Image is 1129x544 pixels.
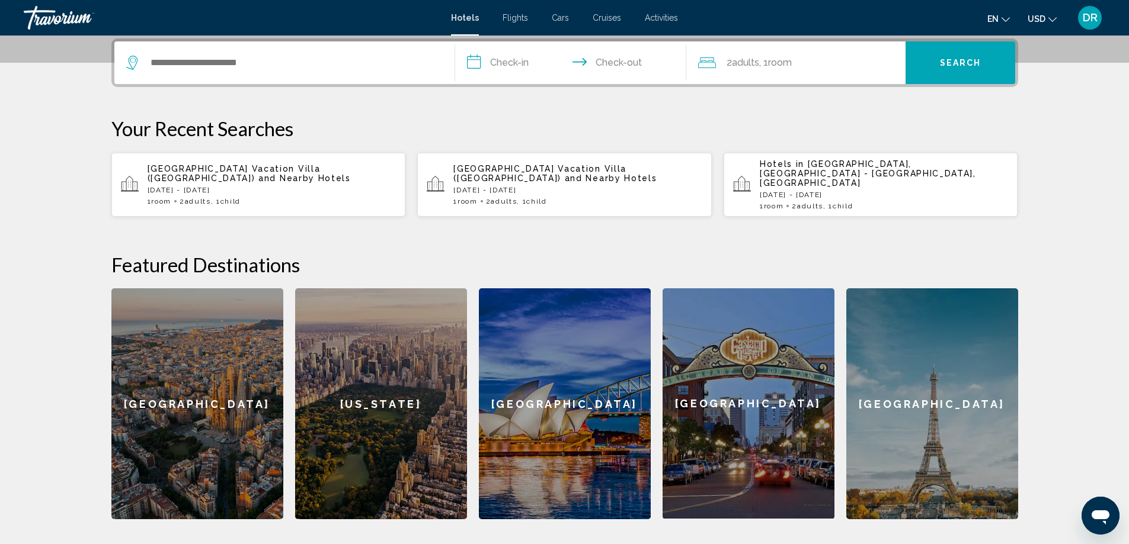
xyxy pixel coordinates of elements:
[486,197,517,205] span: 2
[258,173,351,183] span: and Nearby Hotels
[797,202,823,210] span: Adults
[453,186,702,194] p: [DATE] - [DATE]
[939,59,981,68] span: Search
[663,288,834,519] a: [GEOGRAPHIC_DATA]
[148,186,396,194] p: [DATE] - [DATE]
[453,164,626,183] span: [GEOGRAPHIC_DATA] Vacation Villa ([GEOGRAPHIC_DATA])
[111,253,1018,276] h2: Featured Destinations
[552,13,569,22] a: Cars
[760,191,1009,199] p: [DATE] - [DATE]
[111,152,406,217] button: [GEOGRAPHIC_DATA] Vacation Villa ([GEOGRAPHIC_DATA]) and Nearby Hotels[DATE] - [DATE]1Room2Adults...
[453,197,477,205] span: 1
[517,197,546,205] span: , 1
[220,197,241,205] span: Child
[764,202,784,210] span: Room
[760,202,783,210] span: 1
[906,41,1015,84] button: Search
[114,41,1015,84] div: Search widget
[417,152,712,217] button: [GEOGRAPHIC_DATA] Vacation Villa ([GEOGRAPHIC_DATA]) and Nearby Hotels[DATE] - [DATE]1Room2Adults...
[1082,497,1120,535] iframe: Button to launch messaging window
[295,288,467,519] a: [US_STATE]
[491,197,517,205] span: Adults
[724,152,1018,217] button: Hotels in [GEOGRAPHIC_DATA], [GEOGRAPHIC_DATA] - [GEOGRAPHIC_DATA], [GEOGRAPHIC_DATA][DATE] - [DA...
[833,202,853,210] span: Child
[823,202,853,210] span: , 1
[526,197,546,205] span: Child
[479,288,651,519] a: [GEOGRAPHIC_DATA]
[151,197,171,205] span: Room
[760,159,804,169] span: Hotels in
[503,13,528,22] a: Flights
[846,288,1018,519] a: [GEOGRAPHIC_DATA]
[451,13,479,22] a: Hotels
[1074,5,1105,30] button: User Menu
[148,197,171,205] span: 1
[111,288,283,519] a: [GEOGRAPHIC_DATA]
[768,57,792,68] span: Room
[565,173,657,183] span: and Nearby Hotels
[686,41,906,84] button: Travelers: 2 adults, 0 children
[211,197,241,205] span: , 1
[760,159,976,188] span: [GEOGRAPHIC_DATA], [GEOGRAPHIC_DATA] - [GEOGRAPHIC_DATA], [GEOGRAPHIC_DATA]
[987,14,999,24] span: en
[987,10,1010,27] button: Change language
[792,202,823,210] span: 2
[1028,10,1057,27] button: Change currency
[645,13,678,22] a: Activities
[455,41,686,84] button: Check in and out dates
[1083,12,1098,24] span: DR
[180,197,211,205] span: 2
[458,197,478,205] span: Room
[185,197,211,205] span: Adults
[759,54,792,71] span: , 1
[727,54,759,71] span: 2
[1028,14,1045,24] span: USD
[24,6,439,30] a: Travorium
[663,288,834,519] div: [GEOGRAPHIC_DATA]
[111,117,1018,140] p: Your Recent Searches
[148,164,321,183] span: [GEOGRAPHIC_DATA] Vacation Villa ([GEOGRAPHIC_DATA])
[732,57,759,68] span: Adults
[593,13,621,22] a: Cruises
